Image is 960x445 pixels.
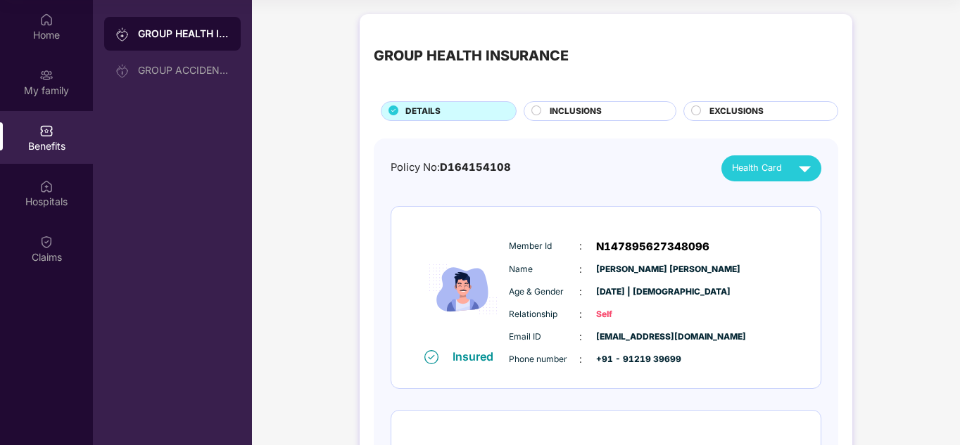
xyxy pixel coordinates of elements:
[424,350,438,364] img: svg+xml;base64,PHN2ZyB4bWxucz0iaHR0cDovL3d3dy53My5vcmcvMjAwMC9zdmciIHdpZHRoPSIxNiIgaGVpZ2h0PSIxNi...
[374,45,569,67] div: GROUP HEALTH INSURANCE
[579,329,582,344] span: :
[453,349,502,363] div: Insured
[39,124,53,138] img: svg+xml;base64,PHN2ZyBpZD0iQmVuZWZpdHMiIHhtbG5zPSJodHRwOi8vd3d3LnczLm9yZy8yMDAwL3N2ZyIgd2lkdGg9Ij...
[39,13,53,27] img: svg+xml;base64,PHN2ZyBpZD0iSG9tZSIgeG1sbnM9Imh0dHA6Ly93d3cudzMub3JnLzIwMDAvc3ZnIiB3aWR0aD0iMjAiIG...
[792,156,817,181] img: svg+xml;base64,PHN2ZyB4bWxucz0iaHR0cDovL3d3dy53My5vcmcvMjAwMC9zdmciIHZpZXdCb3g9IjAgMCAyNCAyNCIgd2...
[596,330,667,344] span: [EMAIL_ADDRESS][DOMAIN_NAME]
[596,285,667,299] span: [DATE] | [DEMOGRAPHIC_DATA]
[440,161,511,174] span: D164154108
[138,27,229,41] div: GROUP HEALTH INSURANCE
[732,161,782,175] span: Health Card
[39,68,53,82] img: svg+xml;base64,PHN2ZyB3aWR0aD0iMjAiIGhlaWdodD0iMjAiIHZpZXdCb3g9IjAgMCAyMCAyMCIgZmlsbD0ibm9uZSIgeG...
[579,307,582,322] span: :
[596,238,709,255] span: N147895627348096
[596,263,667,276] span: [PERSON_NAME] [PERSON_NAME]
[721,155,821,181] button: Health Card
[596,353,667,366] span: +91 - 91219 39699
[39,235,53,249] img: svg+xml;base64,PHN2ZyBpZD0iQ2xhaW0iIHhtbG5zPSJodHRwOi8vd3d3LnczLm9yZy8yMDAwL3N2ZyIgd2lkdGg9IjIwIi...
[509,285,579,299] span: Age & Gender
[509,263,579,276] span: Name
[509,240,579,253] span: Member Id
[115,27,130,41] img: svg+xml;base64,PHN2ZyB3aWR0aD0iMjAiIGhlaWdodD0iMjAiIHZpZXdCb3g9IjAgMCAyMCAyMCIgZmlsbD0ibm9uZSIgeG...
[596,308,667,321] span: Self
[405,105,441,118] span: DETAILS
[509,353,579,366] span: Phone number
[579,352,582,367] span: :
[115,64,130,78] img: svg+xml;base64,PHN2ZyB3aWR0aD0iMjAiIGhlaWdodD0iMjAiIHZpZXdCb3g9IjAgMCAyMCAyMCIgZmlsbD0ibm9uZSIgeG...
[391,160,511,176] div: Policy No:
[579,284,582,299] span: :
[509,308,579,321] span: Relationship
[421,230,505,349] img: icon
[509,330,579,344] span: Email ID
[579,262,582,277] span: :
[550,105,602,118] span: INCLUSIONS
[709,105,764,118] span: EXCLUSIONS
[138,65,229,76] div: GROUP ACCIDENTAL INSURANCE
[39,179,53,193] img: svg+xml;base64,PHN2ZyBpZD0iSG9zcGl0YWxzIiB4bWxucz0iaHR0cDovL3d3dy53My5vcmcvMjAwMC9zdmciIHdpZHRoPS...
[579,238,582,254] span: :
